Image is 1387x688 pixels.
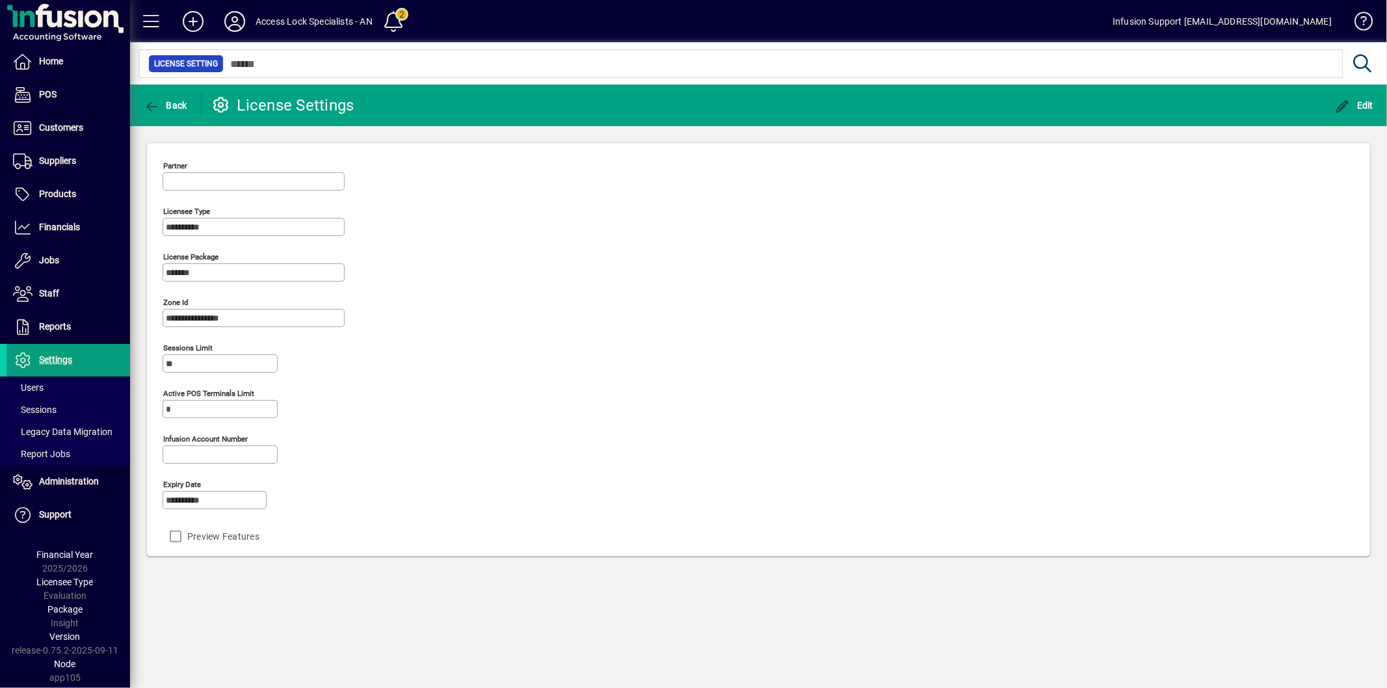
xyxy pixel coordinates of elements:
mat-label: License Package [163,252,218,261]
div: Infusion Support [EMAIL_ADDRESS][DOMAIN_NAME] [1113,11,1332,32]
mat-label: Infusion account number [163,434,248,443]
button: Add [172,10,214,33]
a: Sessions [7,399,130,421]
a: Legacy Data Migration [7,421,130,443]
span: Report Jobs [13,449,70,459]
mat-label: Sessions Limit [163,343,213,352]
a: Administration [7,466,130,498]
span: Legacy Data Migration [13,427,112,437]
a: Customers [7,112,130,144]
button: Edit [1332,94,1377,117]
span: Edit [1335,100,1374,111]
span: Administration [39,476,99,486]
a: Products [7,178,130,211]
span: Back [144,100,187,111]
span: Products [39,189,76,199]
span: Support [39,509,72,520]
div: License Settings [211,95,354,116]
a: Reports [7,311,130,343]
span: Customers [39,122,83,133]
a: Report Jobs [7,443,130,465]
a: POS [7,79,130,111]
span: Financial Year [37,549,94,560]
span: Users [13,382,44,393]
span: POS [39,89,57,99]
span: Settings [39,354,72,365]
a: Home [7,46,130,78]
mat-label: Zone Id [163,298,189,307]
div: Access Lock Specialists - AN [256,11,373,32]
span: Suppliers [39,155,76,166]
span: Node [55,659,76,669]
span: Jobs [39,255,59,265]
span: Package [47,604,83,615]
span: Licensee Type [37,577,94,587]
span: Financials [39,222,80,232]
app-page-header-button: Back [130,94,202,117]
span: Reports [39,321,71,332]
span: Version [50,631,81,642]
mat-label: Expiry date [163,480,201,489]
mat-label: Partner [163,161,187,170]
span: Home [39,56,63,66]
a: Users [7,377,130,399]
a: Jobs [7,245,130,277]
a: Staff [7,278,130,310]
span: Sessions [13,404,57,415]
mat-label: Licensee Type [163,207,210,216]
span: Staff [39,288,59,298]
button: Profile [214,10,256,33]
a: Financials [7,211,130,244]
mat-label: Active POS Terminals Limit [163,389,254,398]
a: Knowledge Base [1345,3,1371,45]
a: Support [7,499,130,531]
span: License Setting [154,57,218,70]
button: Back [140,94,191,117]
a: Suppliers [7,145,130,178]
